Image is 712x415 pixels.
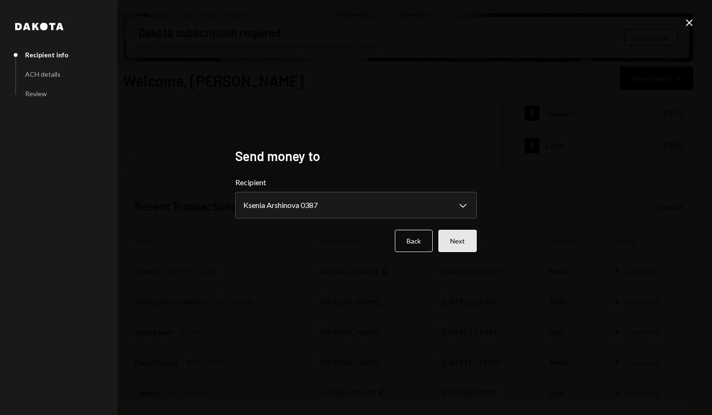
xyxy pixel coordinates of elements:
button: Recipient [235,192,477,218]
div: ACH details [25,70,61,78]
button: Back [395,230,433,252]
label: Recipient [235,177,477,188]
h2: Send money to [235,147,477,165]
div: Recipient info [25,51,69,59]
button: Next [438,230,477,252]
div: Review [25,90,47,98]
